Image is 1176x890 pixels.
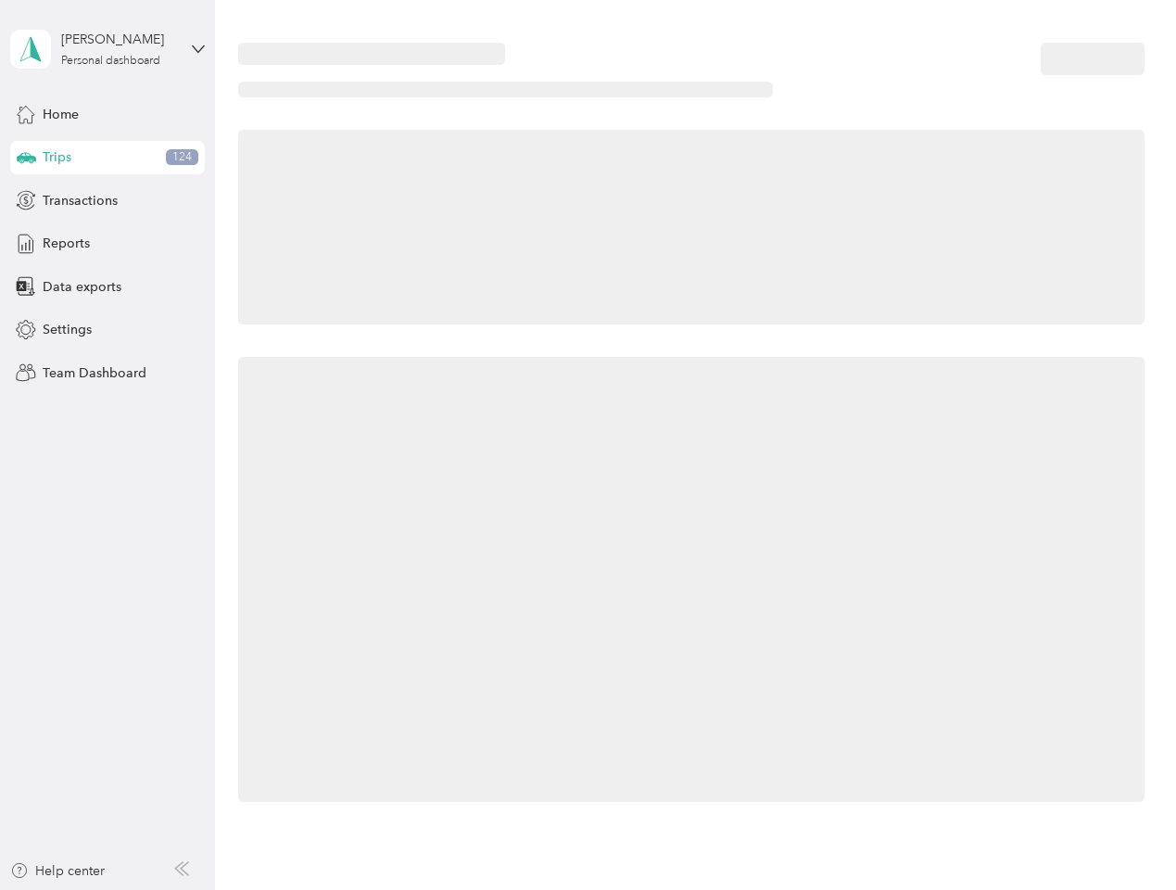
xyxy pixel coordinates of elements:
div: [PERSON_NAME] [61,30,177,49]
span: Reports [43,234,90,253]
span: Home [43,105,79,124]
span: Team Dashboard [43,363,146,383]
span: Trips [43,147,71,167]
button: Help center [10,861,105,881]
iframe: Everlance-gr Chat Button Frame [1072,786,1176,890]
div: Personal dashboard [61,56,160,67]
span: 124 [166,149,198,166]
span: Transactions [43,191,118,210]
span: Data exports [43,277,121,297]
span: Settings [43,320,92,339]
